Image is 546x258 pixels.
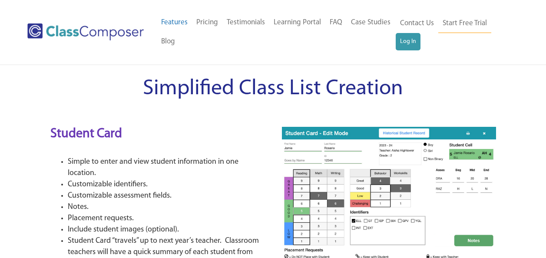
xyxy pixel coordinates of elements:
li: Customizable assessment fields. [68,190,265,202]
a: Testimonials [222,13,269,32]
a: FAQ [325,13,347,32]
a: Case Studies [347,13,395,32]
li: Customizable identifiers. [68,179,265,190]
h2: Student Card [50,125,265,143]
li: Simple to enter and view student information in one location. [68,156,265,179]
nav: Header Menu [157,13,396,51]
a: Log In [396,33,420,50]
span: Simplified Class List Creation [143,78,403,100]
a: Features [157,13,192,32]
a: Learning Portal [269,13,325,32]
a: Pricing [192,13,222,32]
a: Start Free Trial [438,14,491,33]
a: Contact Us [396,14,438,33]
img: Class Composer [27,23,144,40]
li: Include student images (optional). [68,224,265,235]
nav: Header Menu [396,14,512,50]
li: Placement requests. [68,213,265,224]
a: Blog [157,32,179,51]
li: Notes. [68,202,265,213]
